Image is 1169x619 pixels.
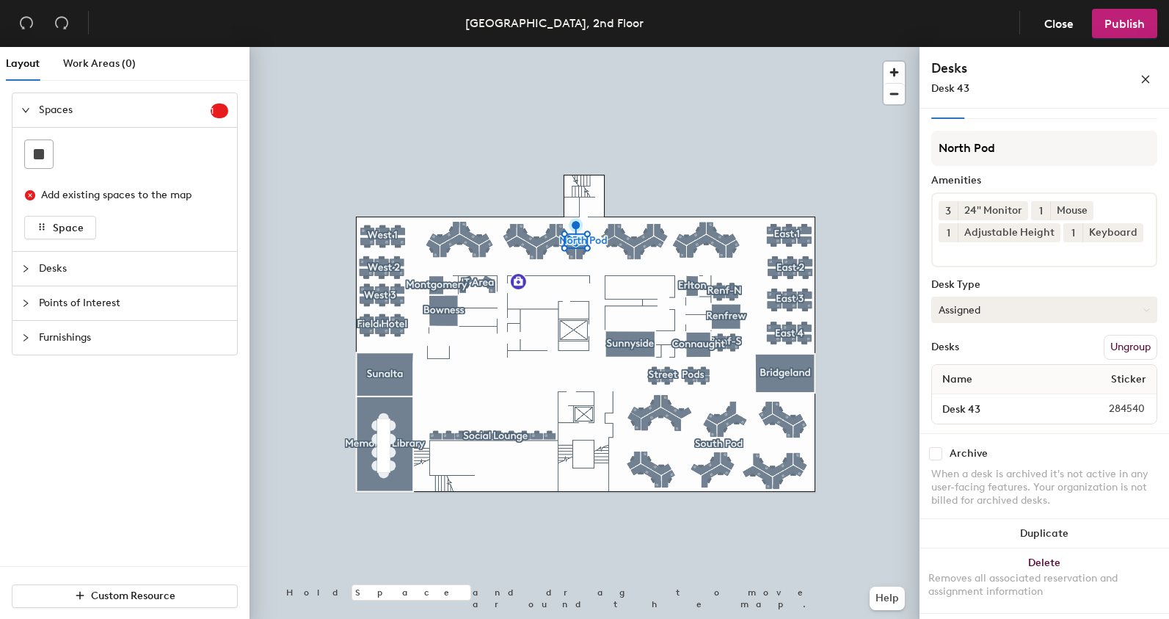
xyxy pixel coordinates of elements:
[53,222,84,234] span: Space
[945,203,951,219] span: 3
[1071,225,1075,241] span: 1
[1104,17,1145,31] span: Publish
[12,9,41,38] button: Undo (⌘ + Z)
[939,223,958,242] button: 1
[21,299,30,308] span: collapsed
[935,399,1074,419] input: Unnamed desk
[1050,201,1093,220] div: Mouse
[39,252,228,286] span: Desks
[928,572,1160,598] div: Removes all associated reservation and assignment information
[931,341,959,353] div: Desks
[947,225,950,241] span: 1
[211,104,228,118] sup: 1
[39,286,228,320] span: Points of Interest
[1104,335,1157,360] button: Ungroup
[25,190,35,200] span: close-circle
[21,106,30,115] span: expanded
[21,264,30,273] span: collapsed
[1032,9,1086,38] button: Close
[19,15,34,30] span: undo
[939,201,958,220] button: 3
[21,333,30,342] span: collapsed
[1104,366,1154,393] span: Sticker
[1140,74,1151,84] span: close
[931,468,1157,507] div: When a desk is archived it's not active in any user-facing features. Your organization is not bil...
[1044,17,1074,31] span: Close
[931,59,1093,78] h4: Desks
[465,14,644,32] div: [GEOGRAPHIC_DATA], 2nd Floor
[6,57,40,70] span: Layout
[24,216,96,239] button: Space
[931,279,1157,291] div: Desk Type
[958,201,1028,220] div: 24" Monitor
[931,175,1157,187] div: Amenities
[1063,223,1082,242] button: 1
[1092,9,1157,38] button: Publish
[919,519,1169,549] button: Duplicate
[1082,223,1143,242] div: Keyboard
[935,366,980,393] span: Name
[39,321,228,355] span: Furnishings
[12,584,238,608] button: Custom Resource
[63,57,136,70] span: Work Areas (0)
[91,590,175,602] span: Custom Resource
[931,297,1157,323] button: Assigned
[211,106,228,116] span: 1
[1031,201,1050,220] button: 1
[39,93,211,127] span: Spaces
[870,587,905,610] button: Help
[1039,203,1043,219] span: 1
[41,187,216,203] div: Add existing spaces to the map
[958,223,1060,242] div: Adjustable Height
[931,82,969,95] span: Desk 43
[950,448,988,460] div: Archive
[47,9,76,38] button: Redo (⌘ + ⇧ + Z)
[1074,401,1154,417] span: 284540
[919,549,1169,613] button: DeleteRemoves all associated reservation and assignment information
